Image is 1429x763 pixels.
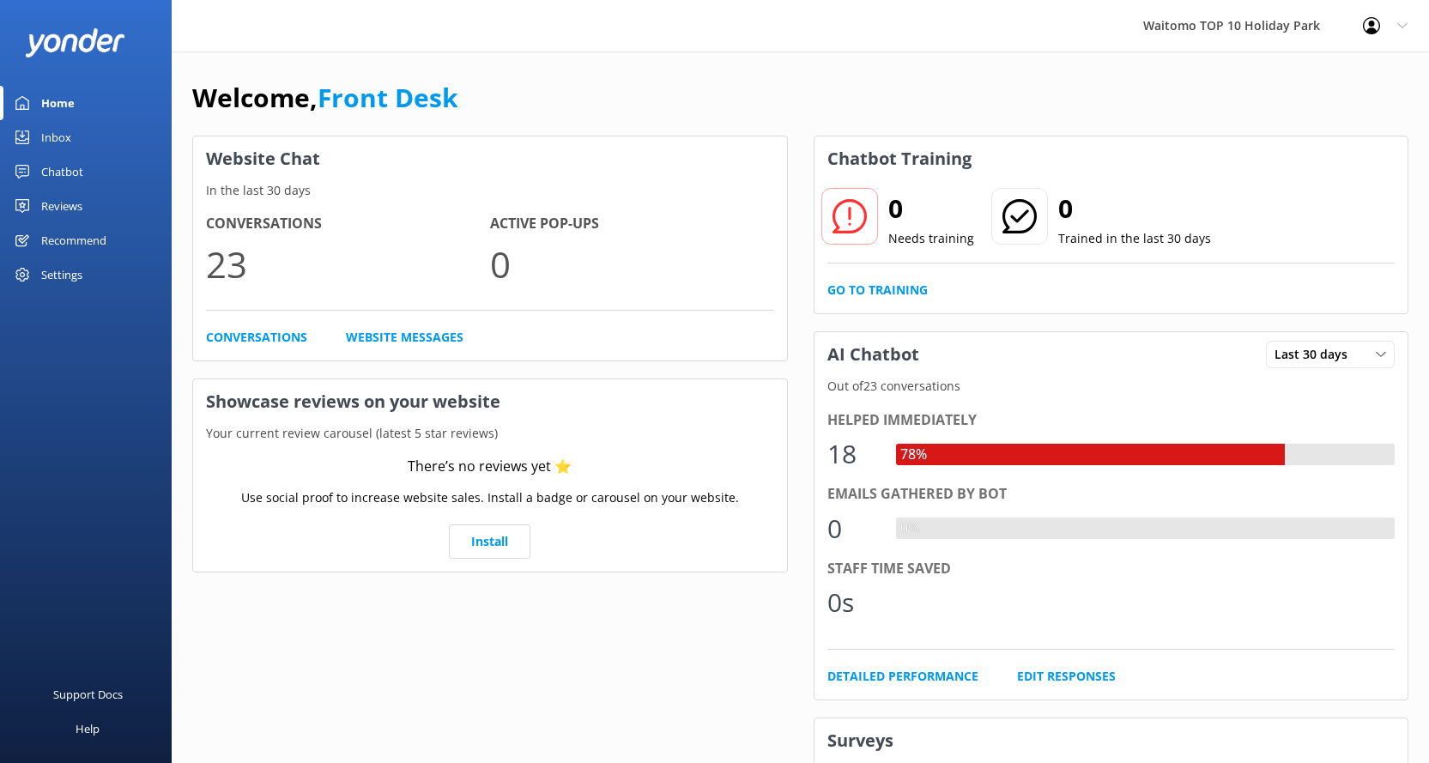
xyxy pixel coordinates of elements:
h3: AI Chatbot [814,332,932,377]
div: Home [41,86,75,120]
p: Out of 23 conversations [814,377,1408,396]
h2: 0 [888,188,974,229]
a: Front Desk [318,80,458,115]
a: Detailed Performance [827,667,978,686]
h4: Conversations [206,213,490,235]
div: Help [76,712,100,746]
div: Support Docs [53,677,123,712]
div: Inbox [41,120,71,154]
div: Settings [41,257,82,292]
p: Your current review carousel (latest 5 star reviews) [193,424,787,443]
a: Go to Training [827,281,928,300]
p: Needs training [888,229,974,248]
p: Use social proof to increase website sales. Install a badge or carousel on your website. [241,488,739,507]
div: 0% [896,518,923,540]
div: Helped immediately [827,409,1396,432]
h3: Showcase reviews on your website [193,379,787,424]
div: There’s no reviews yet ⭐ [408,456,572,478]
div: Reviews [41,189,82,223]
h2: 0 [1058,188,1211,229]
p: 23 [206,235,490,293]
a: Edit Responses [1017,667,1116,686]
h3: Chatbot Training [814,136,984,181]
a: Website Messages [346,328,463,347]
p: In the last 30 days [193,181,787,200]
div: 78% [896,444,931,466]
p: Trained in the last 30 days [1058,229,1211,248]
a: Install [449,524,530,559]
div: Emails gathered by bot [827,483,1396,506]
span: Last 30 days [1275,345,1358,364]
div: Chatbot [41,154,83,189]
p: 0 [490,235,774,293]
h3: Website Chat [193,136,787,181]
h4: Active Pop-ups [490,213,774,235]
div: 18 [827,433,879,475]
div: Recommend [41,223,106,257]
h3: Surveys [814,718,1408,763]
h1: Welcome, [192,77,458,118]
div: 0 [827,508,879,549]
div: Staff time saved [827,558,1396,580]
div: 0s [827,582,879,623]
img: yonder-white-logo.png [26,28,124,57]
a: Conversations [206,328,307,347]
